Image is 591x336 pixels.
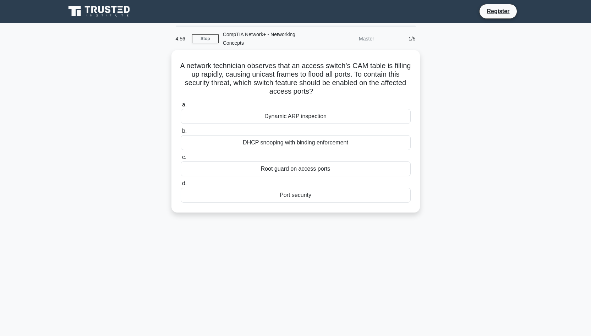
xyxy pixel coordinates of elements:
[182,101,187,108] span: a.
[182,154,186,160] span: c.
[192,34,219,43] a: Stop
[182,180,187,186] span: d.
[181,188,411,203] div: Port security
[219,27,316,50] div: CompTIA Network+ - Networking Concepts
[482,7,514,16] a: Register
[181,135,411,150] div: DHCP snooping with binding enforcement
[182,128,187,134] span: b.
[171,32,192,46] div: 4:56
[316,32,378,46] div: Master
[181,161,411,176] div: Root guard on access ports
[181,109,411,124] div: Dynamic ARP inspection
[378,32,420,46] div: 1/5
[180,61,411,96] h5: A network technician observes that an access switch’s CAM table is filling up rapidly, causing un...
